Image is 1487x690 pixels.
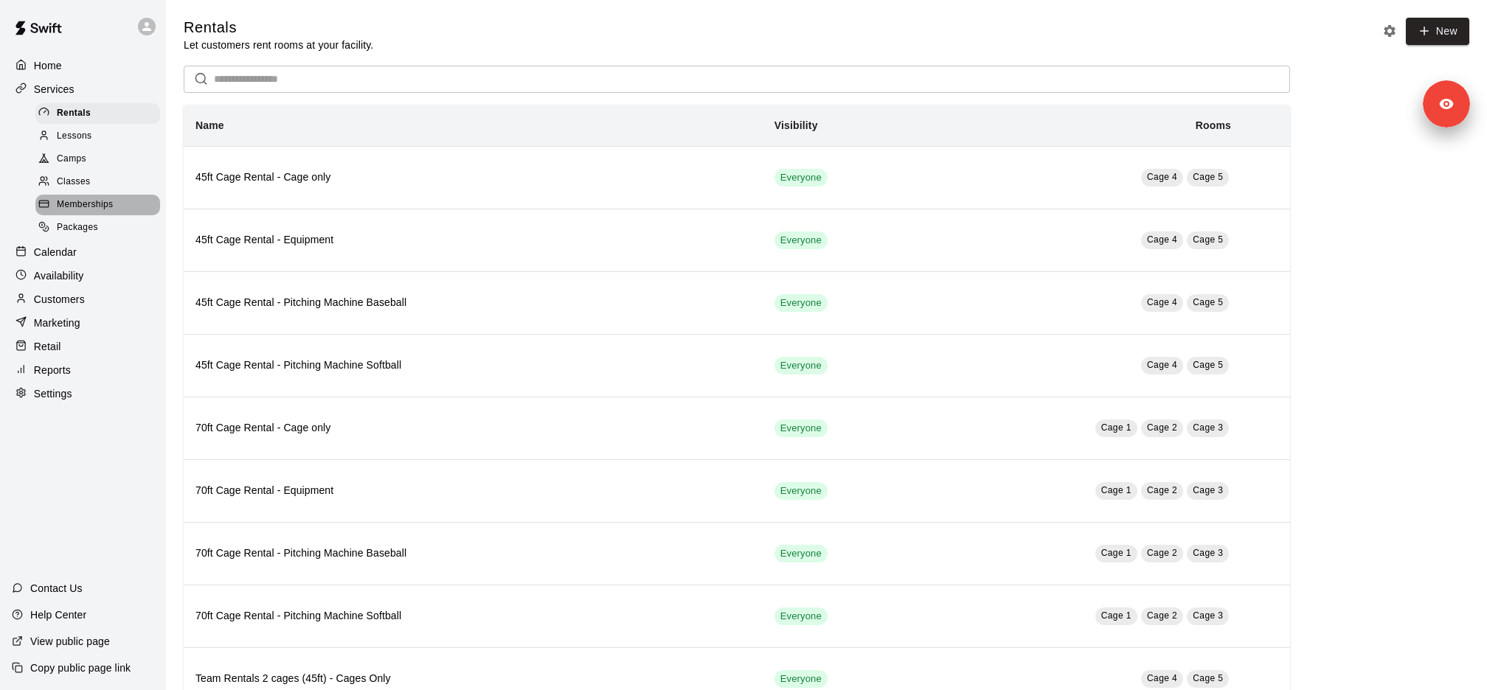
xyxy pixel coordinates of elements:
div: Memberships [35,195,160,215]
p: Calendar [34,245,77,259]
span: Cage 1 [1101,610,1131,621]
p: Home [34,58,62,73]
a: Availability [12,265,154,287]
p: Let customers rent rooms at your facility. [184,38,373,52]
span: Cage 2 [1147,548,1177,558]
span: Cage 2 [1147,422,1177,433]
span: Everyone [774,547,828,561]
h6: 45ft Cage Rental - Pitching Machine Softball [195,358,751,374]
h6: 45ft Cage Rental - Cage only [195,170,751,186]
a: Rentals [35,102,166,125]
span: Cage 3 [1193,485,1223,495]
div: This service is visible to all of your customers [774,607,828,625]
div: Lessons [35,126,160,147]
a: Memberships [35,194,166,217]
p: Availability [34,268,84,283]
span: Cage 1 [1101,422,1131,433]
span: Lessons [57,129,92,144]
div: Rentals [35,103,160,124]
span: Cage 5 [1193,172,1223,182]
span: Cage 3 [1193,548,1223,558]
span: Everyone [774,672,828,686]
p: Customers [34,292,85,307]
h6: 70ft Cage Rental - Pitching Machine Softball [195,608,751,624]
p: Help Center [30,607,86,622]
span: Everyone [774,296,828,310]
span: Memberships [57,198,113,212]
span: Cage 2 [1147,485,1177,495]
a: Retail [12,335,154,358]
a: Home [12,55,154,77]
b: Name [195,119,224,131]
p: Settings [34,386,72,401]
div: This service is visible to all of your customers [774,482,828,500]
div: This service is visible to all of your customers [774,545,828,562]
div: This service is visible to all of your customers [774,169,828,187]
span: Camps [57,152,86,167]
a: Lessons [35,125,166,147]
a: Calendar [12,241,154,263]
p: View public page [30,634,110,649]
span: Cage 5 [1193,297,1223,307]
div: This service is visible to all of your customers [774,357,828,374]
span: Cage 5 [1193,234,1223,245]
p: Marketing [34,316,80,330]
span: Cage 4 [1147,360,1177,370]
a: Customers [12,288,154,310]
div: This service is visible to all of your customers [774,419,828,437]
span: Cage 5 [1193,360,1223,370]
div: Camps [35,149,160,170]
span: Cage 4 [1147,234,1177,245]
span: Rentals [57,106,91,121]
span: Cage 4 [1147,172,1177,182]
span: Everyone [774,610,828,624]
p: Copy public page link [30,661,131,675]
span: Cage 3 [1193,610,1223,621]
h5: Rentals [184,18,373,38]
a: Packages [35,217,166,240]
span: Everyone [774,484,828,498]
p: Services [34,82,74,97]
p: Retail [34,339,61,354]
span: Everyone [774,234,828,248]
div: This service is visible to all of your customers [774,294,828,312]
a: Camps [35,148,166,171]
div: This service is visible to all of your customers [774,670,828,688]
h6: 70ft Cage Rental - Cage only [195,420,751,436]
h6: 70ft Cage Rental - Equipment [195,483,751,499]
span: Cage 3 [1193,422,1223,433]
div: Classes [35,172,160,192]
a: Services [12,78,154,100]
span: Cage 1 [1101,548,1131,558]
a: Classes [35,171,166,194]
b: Visibility [774,119,818,131]
span: Everyone [774,359,828,373]
span: Cage 5 [1193,673,1223,683]
span: Cage 1 [1101,485,1131,495]
p: Reports [34,363,71,377]
a: Settings [12,383,154,405]
span: Cage 2 [1147,610,1177,621]
div: Packages [35,217,160,238]
h6: 45ft Cage Rental - Pitching Machine Baseball [195,295,751,311]
a: Marketing [12,312,154,334]
span: Packages [57,220,98,235]
span: Everyone [774,171,828,185]
a: Reports [12,359,154,381]
span: Everyone [774,422,828,436]
h6: 45ft Cage Rental - Equipment [195,232,751,248]
span: Classes [57,175,90,189]
a: New [1406,18,1469,45]
h6: 70ft Cage Rental - Pitching Machine Baseball [195,546,751,562]
span: Cage 4 [1147,297,1177,307]
h6: Team Rentals 2 cages (45ft) - Cages Only [195,671,751,687]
